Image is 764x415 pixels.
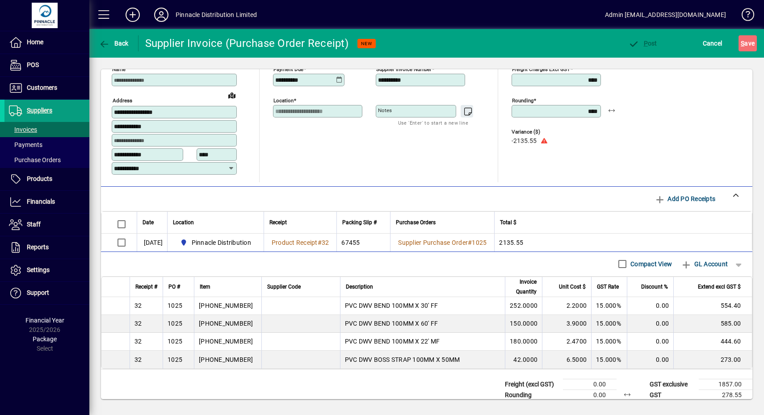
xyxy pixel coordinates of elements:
[511,277,537,297] span: Invoice Quantity
[701,35,725,51] button: Cancel
[376,66,432,72] mat-label: Supplier invoice number
[4,168,89,190] a: Products
[505,297,542,315] td: 252.0000
[741,40,744,47] span: S
[346,282,373,292] span: Description
[655,192,715,206] span: Add PO Receipts
[340,351,505,369] td: PVC DWV BOSS STRAP 100MM X 50MM
[591,351,627,369] td: 15.000%
[4,152,89,168] a: Purchase Orders
[89,35,139,51] app-page-header-button: Back
[144,238,163,247] span: [DATE]
[340,315,505,333] td: PVC DWV BEND 100MM X 60' FF
[272,239,318,246] span: Product Receipt
[505,315,542,333] td: 150.0000
[591,333,627,351] td: 15.000%
[4,122,89,137] a: Invoices
[699,379,752,390] td: 1857.00
[9,141,42,148] span: Payments
[269,238,332,247] a: Product Receipt#32
[626,35,659,51] button: Post
[340,297,505,315] td: PVC DWV BEND 100MM X 30' FF
[135,282,157,292] span: Receipt #
[627,315,673,333] td: 0.00
[27,289,49,296] span: Support
[627,351,673,369] td: 0.00
[143,218,162,227] div: Date
[398,239,468,246] span: Supplier Purchase Order
[143,218,154,227] span: Date
[398,117,468,128] mat-hint: Use 'Enter' to start a new line
[27,175,52,182] span: Products
[199,301,253,310] div: [PHONE_NUMBER]
[378,107,392,113] mat-label: Notes
[199,337,253,346] div: [PHONE_NUMBER]
[118,7,147,23] button: Add
[145,36,348,50] div: Supplier Invoice (Purchase Order Receipt)
[27,84,57,91] span: Customers
[673,333,752,351] td: 444.60
[628,40,657,47] span: ost
[542,315,591,333] td: 3.9000
[192,238,251,247] span: Pinnacle Distribution
[542,297,591,315] td: 2.2000
[269,218,332,227] div: Receipt
[699,390,752,400] td: 278.55
[4,31,89,54] a: Home
[396,218,436,227] span: Purchase Orders
[739,35,757,51] button: Save
[735,2,753,31] a: Knowledge Base
[4,137,89,152] a: Payments
[27,221,41,228] span: Staff
[651,191,719,207] button: Add PO Receipts
[130,333,163,351] td: 32
[27,266,50,273] span: Settings
[676,256,732,272] button: GL Account
[542,351,591,369] td: 6.5000
[4,236,89,259] a: Reports
[130,315,163,333] td: 32
[27,243,49,251] span: Reports
[505,333,542,351] td: 180.0000
[500,379,563,390] td: Freight (excl GST)
[112,66,126,72] mat-label: Name
[512,97,533,104] mat-label: Rounding
[322,239,329,246] span: 32
[4,77,89,99] a: Customers
[273,66,303,72] mat-label: Payment due
[645,379,699,390] td: GST exclusive
[559,282,586,292] span: Unit Cost $
[563,390,617,400] td: 0.00
[703,36,722,50] span: Cancel
[741,36,755,50] span: ave
[4,282,89,304] a: Support
[225,88,239,102] a: View on map
[4,54,89,76] a: POS
[168,282,180,292] span: PO #
[27,38,43,46] span: Home
[645,390,699,400] td: GST
[512,66,570,72] mat-label: Freight charges excl GST
[673,297,752,315] td: 554.40
[681,257,728,271] span: GL Account
[361,41,372,46] span: NEW
[163,351,194,369] td: 1025
[99,40,129,47] span: Back
[199,319,253,328] div: [PHONE_NUMBER]
[591,315,627,333] td: 15.000%
[542,333,591,351] td: 2.4700
[173,218,194,227] span: Location
[33,335,57,343] span: Package
[342,218,385,227] div: Packing Slip #
[267,282,301,292] span: Supplier Code
[563,379,617,390] td: 0.00
[494,234,752,252] td: 2135.55
[597,282,619,292] span: GST Rate
[4,191,89,213] a: Financials
[4,259,89,281] a: Settings
[163,315,194,333] td: 1025
[591,297,627,315] td: 15.000%
[468,239,472,246] span: #
[27,61,39,68] span: POS
[505,351,542,369] td: 42.0000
